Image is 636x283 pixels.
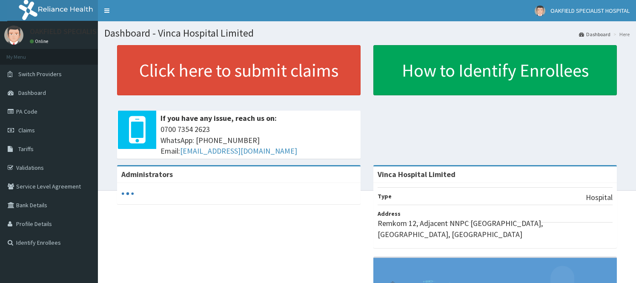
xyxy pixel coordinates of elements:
[18,70,62,78] span: Switch Providers
[586,192,613,203] p: Hospital
[378,192,392,200] b: Type
[121,187,134,200] svg: audio-loading
[378,218,613,240] p: Remkom 12, Adjacent NNPC [GEOGRAPHIC_DATA], [GEOGRAPHIC_DATA], [GEOGRAPHIC_DATA]
[373,45,617,95] a: How to Identify Enrollees
[378,169,456,179] strong: Vinca Hospital Limited
[378,210,401,217] b: Address
[18,126,35,134] span: Claims
[30,38,50,44] a: Online
[121,169,173,179] b: Administrators
[18,145,34,153] span: Tariffs
[18,89,46,97] span: Dashboard
[611,31,630,38] li: Here
[180,146,297,156] a: [EMAIL_ADDRESS][DOMAIN_NAME]
[4,26,23,45] img: User Image
[117,45,361,95] a: Click here to submit claims
[104,28,630,39] h1: Dashboard - Vinca Hospital Limited
[30,28,136,35] p: OAKFIELD SPECIALIST HOSPITAL
[550,7,630,14] span: OAKFIELD SPECIALIST HOSPITAL
[160,124,356,157] span: 0700 7354 2623 WhatsApp: [PHONE_NUMBER] Email:
[579,31,610,38] a: Dashboard
[535,6,545,16] img: User Image
[160,113,277,123] b: If you have any issue, reach us on:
